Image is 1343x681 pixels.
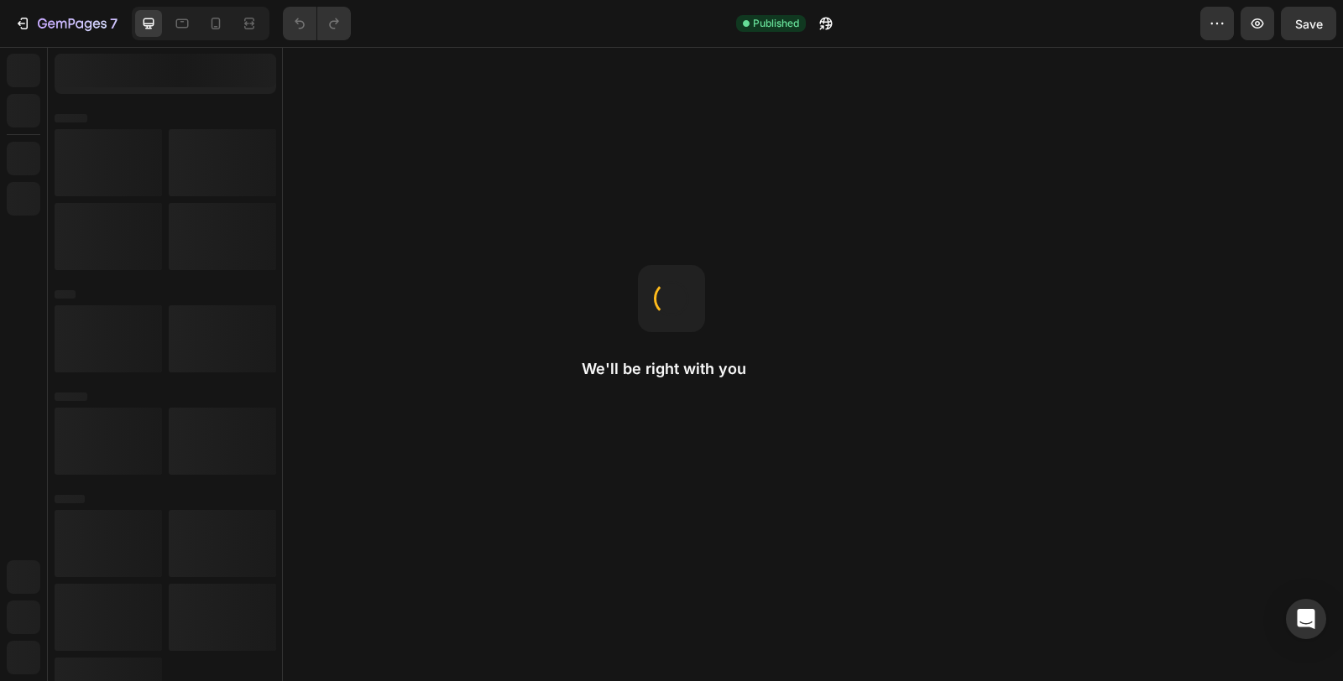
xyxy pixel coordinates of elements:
h2: We'll be right with you [582,359,761,379]
button: 7 [7,7,125,40]
p: 7 [110,13,118,34]
div: Open Intercom Messenger [1286,599,1326,639]
button: Save [1281,7,1336,40]
span: Published [753,16,799,31]
span: Save [1295,17,1323,31]
div: Undo/Redo [283,7,351,40]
